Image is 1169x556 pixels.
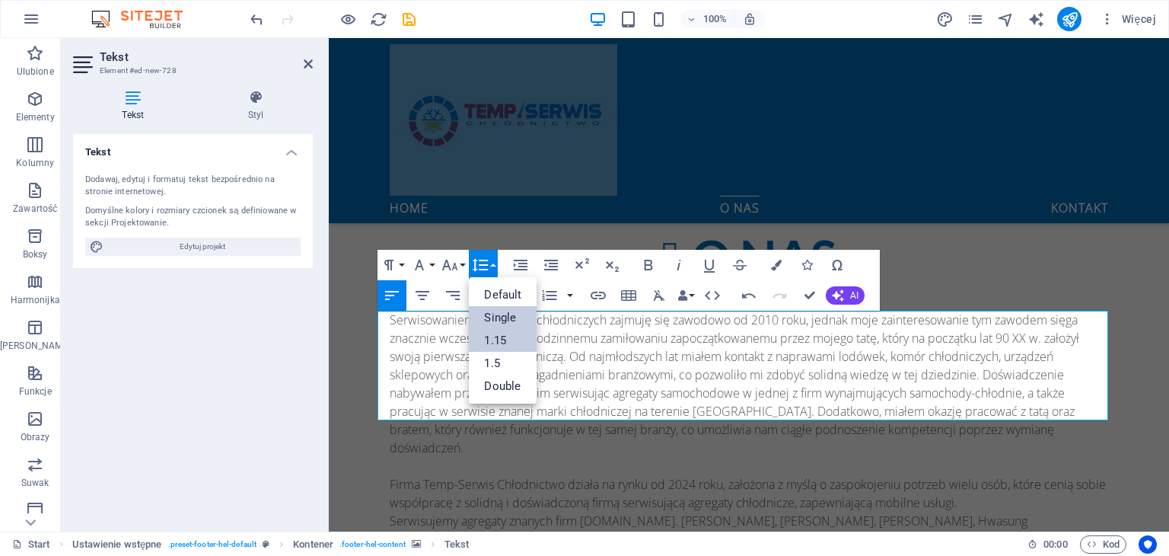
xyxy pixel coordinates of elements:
[100,50,313,64] h2: Tekst
[997,11,1015,28] i: Nawigator
[339,10,357,28] button: Kliknij tutaj, aby wyjść z trybu podglądu i kontynuować edycję
[12,535,50,554] a: Kliknij, aby anulować zaznaczenie. Kliknij dwukrotnie, aby otworzyć Strony
[469,306,537,329] a: Single
[370,11,387,28] i: Przeładuj stronę
[743,12,757,26] i: Po zmianie rozmiaru automatycznie dostosowuje poziom powiększenia do wybranego urządzenia.
[698,280,727,311] button: HTML
[21,431,50,443] p: Obrazy
[408,250,437,280] button: Font Family
[168,535,256,554] span: . preset-footer-hel-default
[795,280,824,311] button: Confirm (Ctrl+⏎)
[16,157,54,169] p: Kolumny
[936,11,954,28] i: Projekt (Ctrl+Alt+Y)
[16,111,55,123] p: Elementy
[966,10,984,28] button: pages
[73,90,199,122] h4: Tekst
[584,280,613,311] button: Insert Link
[614,280,643,311] button: Insert Table
[996,10,1015,28] button: navigator
[293,535,333,554] span: Kliknij, aby zaznaczyć. Kliknij dwukrotnie, aby edytować
[765,280,794,311] button: Redo (Ctrl+Shift+Z)
[703,10,728,28] h6: 100%
[408,280,437,311] button: Align Center
[444,535,469,554] span: Kliknij, aby zaznaczyć. Kliknij dwukrotnie, aby edytować
[469,352,537,375] a: 1.5
[695,250,724,280] button: Underline (Ctrl+U)
[1087,535,1120,554] span: Kod
[469,375,537,398] a: Double
[199,90,313,122] h4: Styl
[11,294,60,306] p: Harmonijka
[1057,7,1081,31] button: publish
[506,250,535,280] button: Increase Indent
[762,250,791,280] button: Colors
[1061,11,1078,28] i: Opublikuj
[377,280,406,311] button: Align Left
[412,540,421,548] i: Ten element zawiera tło
[967,11,984,28] i: Strony (Ctrl+Alt+S)
[72,535,162,554] span: Kliknij, aby zaznaczyć. Kliknij dwukrotnie, aby edytować
[734,280,763,311] button: Undo (Ctrl+Z)
[1027,535,1068,554] h6: Czas sesji
[567,250,596,280] button: Superscript
[469,250,498,280] button: Line Height
[1027,11,1045,28] i: AI Writer
[85,174,301,199] div: Dodawaj, edytuj i formatuj tekst bezpośrednio na stronie internetowej.
[248,11,266,28] i: Cofnij: Przesuń elementy (Ctrl+Z)
[1094,7,1162,31] button: Więcej
[72,535,470,554] nav: breadcrumb
[469,283,537,306] a: Default
[469,329,537,352] a: 1.15
[826,286,865,305] button: AI
[645,280,674,311] button: Clear Formatting
[535,280,564,311] button: Ordered List
[400,10,418,28] button: save
[935,10,954,28] button: design
[597,250,626,280] button: Subscript
[469,277,537,404] div: Line Height
[792,250,821,280] button: Icons
[85,205,301,230] div: Domyślne kolory i rozmiary czcionek są definiowane w sekcji Projektowanie.
[537,250,565,280] button: Decrease Indent
[21,477,49,489] p: Suwak
[1100,11,1156,27] span: Więcej
[438,250,467,280] button: Font Size
[88,10,202,28] img: Editor Logo
[369,10,387,28] button: reload
[634,250,663,280] button: Bold (Ctrl+B)
[263,540,269,548] i: Ten element jest konfigurowalnym ustawieniem wstępnym
[438,280,467,311] button: Align Right
[108,238,296,256] span: Edytuj projekt
[339,535,406,554] span: . footer-hel-content
[675,280,696,311] button: Data Bindings
[1043,535,1067,554] span: 00 00
[1139,535,1157,554] button: Usercentrics
[400,11,418,28] i: Zapisz (Ctrl+S)
[247,10,266,28] button: undo
[1027,10,1045,28] button: text_generator
[680,10,734,28] button: 100%
[664,250,693,280] button: Italic (Ctrl+I)
[850,291,858,300] span: AI
[23,248,48,260] p: Boksy
[377,250,406,280] button: Paragraph Format
[725,250,754,280] button: Strikethrough
[17,66,54,78] p: Ulubione
[19,385,52,398] p: Funkcje
[100,64,282,78] h3: Element #ed-new-728
[823,250,852,280] button: Special Characters
[13,203,57,215] p: Zawartość
[1080,535,1126,554] button: Kod
[85,238,301,256] button: Edytuj projekt
[73,134,313,161] h4: Tekst
[564,280,576,311] button: Ordered List
[1054,538,1056,550] span: :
